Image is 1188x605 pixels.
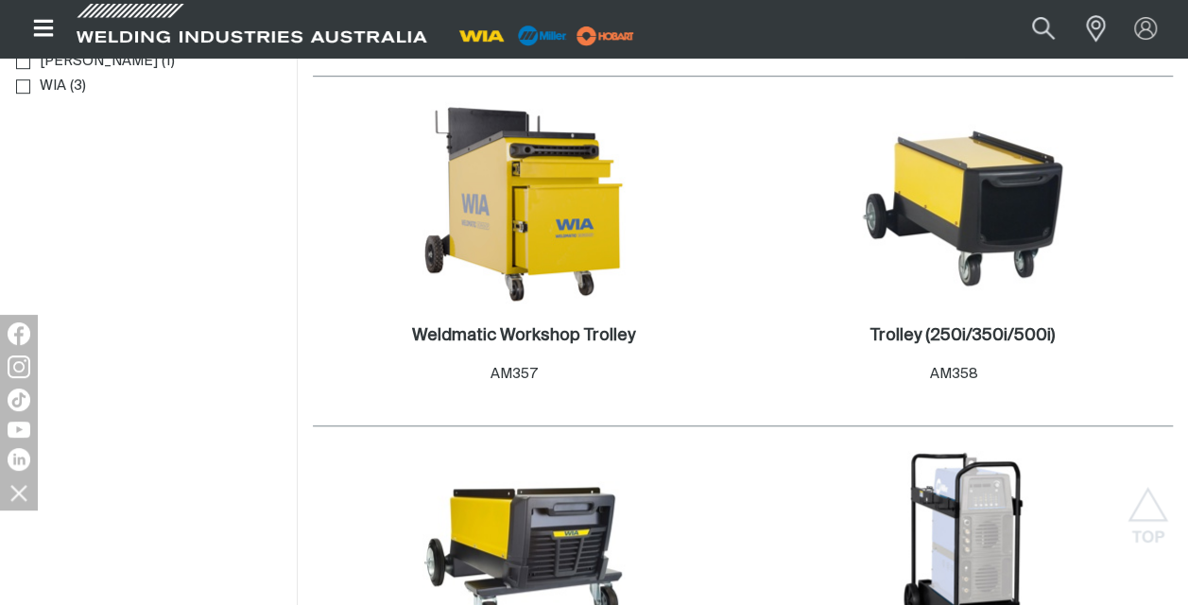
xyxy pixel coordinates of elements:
[870,325,1055,347] a: Trolley (250i/350i/500i)
[571,22,640,50] img: miller
[988,8,1076,50] input: Product name or item number...
[412,325,635,347] a: Weldmatic Workshop Trolley
[162,51,175,73] span: ( 1 )
[571,28,640,43] a: miller
[8,389,30,411] img: TikTok
[8,322,30,345] img: Facebook
[491,367,538,381] span: AM357
[422,101,625,303] img: Weldmatic Workshop Trolley
[40,76,66,97] span: WIA
[15,16,282,100] aside: Filters
[8,422,30,438] img: YouTube
[40,51,158,73] span: [PERSON_NAME]
[16,74,66,99] a: WIA
[929,367,977,381] span: AM358
[862,101,1064,303] img: Trolley (250i/350i/500i)
[8,355,30,378] img: Instagram
[412,327,635,344] h2: Weldmatic Workshop Trolley
[1011,8,1076,50] button: Search products
[1127,487,1169,529] button: Scroll to top
[16,49,158,75] a: [PERSON_NAME]
[8,448,30,471] img: LinkedIn
[3,476,35,509] img: hide socials
[70,76,86,97] span: ( 3 )
[870,327,1055,344] h2: Trolley (250i/350i/500i)
[16,49,281,99] ul: Brand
